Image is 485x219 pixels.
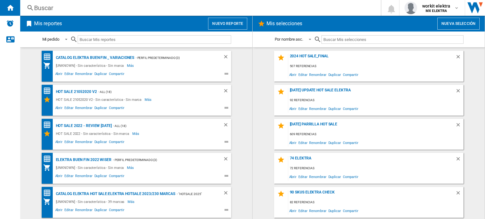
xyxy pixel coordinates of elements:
[34,3,364,12] div: Buscar
[223,122,231,130] div: Borrar
[223,88,231,96] div: Borrar
[437,18,480,30] button: Nueva selección
[288,190,455,199] div: 90 skus elektra check
[145,96,153,103] span: Más
[78,35,231,44] input: Buscar Mis reportes
[63,71,74,78] span: Editar
[108,105,125,112] span: Compartir
[455,88,464,96] div: Borrar
[308,138,327,147] span: Renombrar
[54,130,132,137] div: HOT SALE 2022 - Sin característica - Sin marca
[63,105,74,112] span: Editar
[288,96,464,104] div: 92 referencias
[97,88,210,96] div: - ALL (18)
[327,138,342,147] span: Duplicar
[288,104,298,113] span: Abrir
[134,54,210,62] div: - Perfil predeterminado (3)
[74,71,93,78] span: Renombrar
[93,71,108,78] span: Duplicar
[43,130,54,137] div: Mis Selecciones
[93,139,108,147] span: Duplicar
[63,139,74,147] span: Editar
[42,37,59,42] div: Mi pedido
[43,87,54,95] div: Matriz de precios
[308,70,327,79] span: Renombrar
[288,156,455,164] div: 74 elektra
[223,54,231,62] div: Borrar
[108,207,125,215] span: Compartir
[288,164,464,172] div: 72 referencias
[455,156,464,164] div: Borrar
[342,206,359,215] span: Compartir
[43,62,54,69] div: Mi colección
[455,54,464,62] div: Borrar
[54,105,64,112] span: Abrir
[54,122,112,130] div: HOT SALE 2022 - review [DATE]
[297,70,308,79] span: Editar
[422,3,450,9] span: workit elektra
[342,172,359,181] span: Compartir
[342,138,359,147] span: Compartir
[74,105,93,112] span: Renombrar
[327,172,342,181] span: Duplicar
[175,190,210,198] div: - "HOTSALE 2025" (14)
[275,37,303,42] div: Por nombre asc.
[54,88,97,96] div: HOT SALE 21052020 V2
[43,189,54,197] div: Matriz de precios
[288,70,298,79] span: Abrir
[108,139,125,147] span: Compartir
[288,122,455,130] div: [DATE] PARRILLA HOT SALE
[223,190,231,198] div: Borrar
[43,198,54,205] div: Mi colección
[288,62,464,70] div: 507 referencias
[297,206,308,215] span: Editar
[43,164,54,171] div: Mi colección
[54,156,111,164] div: ELEKTRA BUEN FIN 2022 WISER
[288,130,464,138] div: 609 referencias
[93,105,108,112] span: Duplicar
[404,2,417,14] img: profile.jpg
[128,198,135,205] span: Más
[132,130,140,137] span: Más
[288,54,455,62] div: 2024 HOT SALE_FINAL
[455,190,464,199] div: Borrar
[108,173,125,181] span: Compartir
[54,198,128,205] div: [UNKNOWN] - Sin característica - 39 marcas
[54,96,145,103] div: HOT SALE 21052020 V2 - Sin característica - Sin marca
[54,139,64,147] span: Abrir
[297,104,308,113] span: Editar
[327,104,342,113] span: Duplicar
[223,156,231,164] div: Borrar
[265,18,304,30] h2: Mis selecciones
[327,70,342,79] span: Duplicar
[74,139,93,147] span: Renombrar
[43,121,54,129] div: Matriz de precios
[327,206,342,215] span: Duplicar
[127,164,135,171] span: Más
[308,172,327,181] span: Renombrar
[54,71,64,78] span: Abrir
[308,206,327,215] span: Renombrar
[54,62,127,69] div: [UNKNOWN] - Sin característica - Sin marca
[74,173,93,181] span: Renombrar
[288,88,455,96] div: [DATE] UPDATE HOT SALE ELEKTRA
[288,199,464,206] div: 82 referencias
[288,172,298,181] span: Abrir
[308,104,327,113] span: Renombrar
[43,53,54,61] div: Matriz de precios
[342,70,359,79] span: Compartir
[33,18,63,30] h2: Mis reportes
[455,122,464,130] div: Borrar
[54,54,134,62] div: CATALOG ELEKTRA BUEN FIN _ VARIACIONES
[297,138,308,147] span: Editar
[63,173,74,181] span: Editar
[321,35,463,44] input: Buscar Mis selecciones
[111,156,210,164] div: - Perfil predeterminado (3)
[426,9,447,13] b: MX ELEKTRA
[342,104,359,113] span: Compartir
[288,138,298,147] span: Abrir
[208,18,247,30] button: Nuevo reporte
[108,71,125,78] span: Compartir
[63,207,74,215] span: Editar
[43,96,54,103] div: Mis Selecciones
